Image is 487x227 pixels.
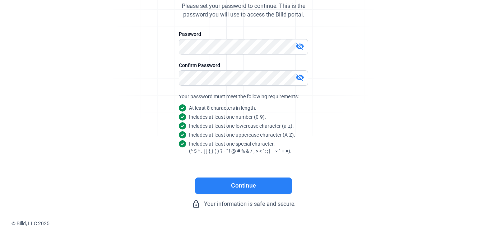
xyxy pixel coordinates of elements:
div: Password [179,30,308,38]
snap: Includes at least one special character. (^ $ * . [ ] { } ( ) ? - " ! @ # % & / , > < ' : ; | _ ~... [189,140,292,155]
div: © Billd, LLC 2025 [11,220,487,227]
div: Confirm Password [179,62,308,69]
button: Continue [195,178,292,194]
div: Your password must meet the following requirements: [179,93,308,100]
snap: Includes at least one lowercase character (a-z). [189,122,294,129]
div: Please set your password to continue. This is the password you will use to access the Billd portal. [182,2,305,19]
mat-icon: lock_outline [192,200,200,208]
snap: At least 8 characters in length. [189,104,256,112]
snap: Includes at least one number (0-9). [189,113,266,120]
mat-icon: visibility_off [296,42,304,51]
div: Your information is safe and secure. [136,200,351,208]
mat-icon: visibility_off [296,73,304,82]
snap: Includes at least one uppercase character (A-Z). [189,131,295,138]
